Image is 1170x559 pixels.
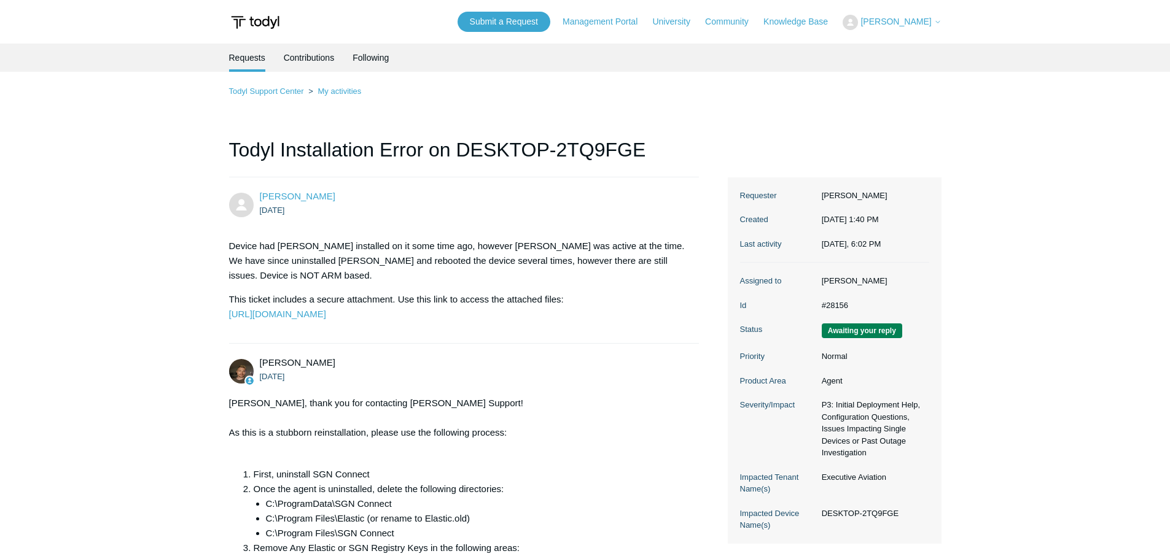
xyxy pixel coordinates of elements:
time: 09/16/2025, 13:40 [260,206,285,215]
a: [PERSON_NAME] [260,191,335,201]
dd: Normal [816,350,929,363]
a: [URL][DOMAIN_NAME] [229,309,326,319]
li: C:\Program Files\Elastic (or rename to Elastic.old) [266,511,687,526]
dt: Created [740,214,816,226]
p: This ticket includes a secure attachment. Use this link to access the attached files: [229,292,687,322]
dt: Impacted Device Name(s) [740,507,816,531]
li: My activities [306,87,361,96]
dt: Status [740,323,816,336]
dt: Impacted Tenant Name(s) [740,471,816,495]
dt: Product Area [740,375,816,387]
li: C:\ProgramData\SGN Connect [266,496,687,511]
dt: Id [740,299,816,312]
dd: Agent [816,375,929,387]
a: My activities [318,87,361,96]
a: Contributions [284,44,335,72]
dt: Assigned to [740,275,816,287]
time: 09/16/2025, 14:41 [260,372,285,381]
a: Submit a Request [458,12,550,32]
a: University [652,15,702,28]
a: Todyl Support Center [229,87,304,96]
dd: DESKTOP-2TQ9FGE [816,507,929,520]
time: 09/16/2025, 13:40 [822,215,879,224]
dt: Requester [740,190,816,202]
dt: Priority [740,350,816,363]
li: Todyl Support Center [229,87,306,96]
li: C:\Program Files\SGN Connect [266,526,687,541]
span: We are waiting for you to respond [822,323,902,338]
dd: P3: Initial Deployment Help, Configuration Questions, Issues Impacting Single Devices or Past Out... [816,399,929,459]
time: 09/23/2025, 18:02 [822,239,881,249]
img: Todyl Support Center Help Center home page [229,11,281,34]
li: Once the agent is uninstalled, delete the following directories: [254,482,687,541]
dt: Severity/Impact [740,399,816,411]
a: Community [705,15,761,28]
p: Device had [PERSON_NAME] installed on it some time ago, however [PERSON_NAME] was active at the t... [229,239,687,283]
span: Anastasia Campbell [260,191,335,201]
h1: Todyl Installation Error on DESKTOP-2TQ9FGE [229,135,700,177]
a: Management Portal [563,15,650,28]
dd: [PERSON_NAME] [816,275,929,287]
dd: Executive Aviation [816,471,929,484]
button: [PERSON_NAME] [843,15,941,30]
span: Andy Paull [260,357,335,368]
a: Following [353,44,389,72]
dd: [PERSON_NAME] [816,190,929,202]
a: Knowledge Base [763,15,840,28]
li: Requests [229,44,265,72]
dd: #28156 [816,299,929,312]
span: [PERSON_NAME] [860,17,931,26]
dt: Last activity [740,238,816,250]
li: First, uninstall SGN Connect [254,467,687,482]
